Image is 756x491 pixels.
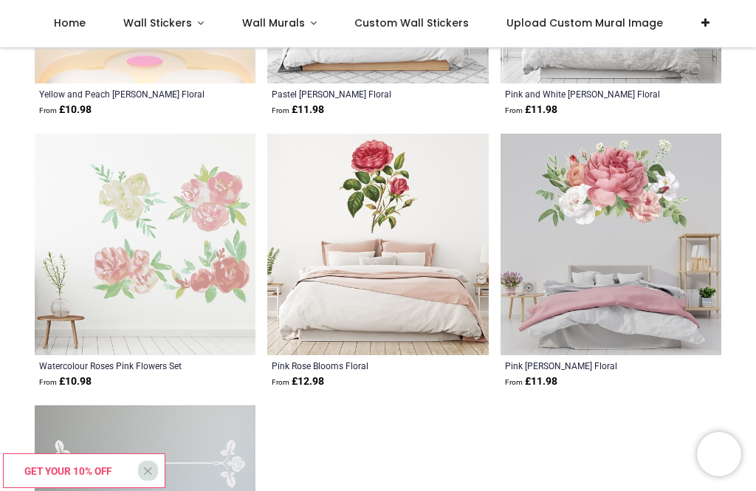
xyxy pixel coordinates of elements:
[35,134,255,354] img: Watercolour Roses Pink Flowers Wall Sticker Set
[697,432,741,476] iframe: Brevo live chat
[354,16,469,30] span: Custom Wall Stickers
[267,134,488,354] img: Pink Rose Blooms Floral Wall Sticker
[505,374,557,389] strong: £ 11.98
[39,103,92,117] strong: £ 10.98
[272,360,441,371] a: Pink Rose Blooms Floral
[242,16,305,30] span: Wall Murals
[272,88,441,100] a: Pastel [PERSON_NAME] Floral
[272,378,289,386] span: From
[505,88,675,100] a: Pink and White [PERSON_NAME] Floral
[505,378,523,386] span: From
[39,106,57,114] span: From
[54,16,86,30] span: Home
[39,374,92,389] strong: £ 10.98
[505,360,675,371] a: Pink [PERSON_NAME] Floral
[501,134,721,354] img: Pink Rose Posey Floral Wall Sticker
[505,103,557,117] strong: £ 11.98
[505,106,523,114] span: From
[272,106,289,114] span: From
[272,103,324,117] strong: £ 11.98
[272,374,324,389] strong: £ 12.98
[39,378,57,386] span: From
[39,360,209,371] a: Watercolour Roses Pink Flowers Set
[39,88,209,100] a: Yellow and Peach [PERSON_NAME] Floral
[123,16,192,30] span: Wall Stickers
[506,16,663,30] span: Upload Custom Mural Image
